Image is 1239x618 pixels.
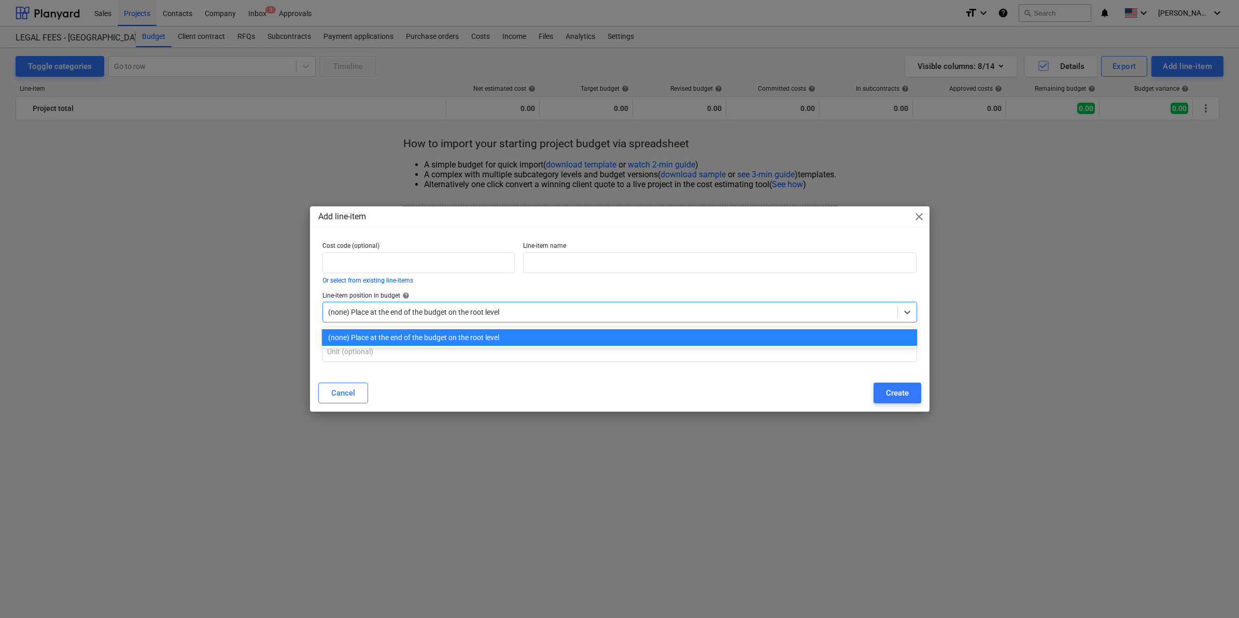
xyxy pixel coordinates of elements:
[322,329,917,346] div: (none) Place at the end of the budget on the root level
[874,383,921,403] button: Create
[1187,568,1239,618] iframe: Chat Widget
[1187,568,1239,618] div: Widget de chat
[913,210,925,223] span: close
[322,277,413,284] button: Or select from existing line-items
[318,383,368,403] button: Cancel
[400,292,410,299] span: help
[322,341,917,362] input: Unit (optional)
[322,292,917,300] div: Line-item position in budget
[886,386,909,400] div: Create
[523,242,917,252] p: Line-item name
[322,242,515,252] p: Cost code (optional)
[331,386,355,400] div: Cancel
[318,210,366,223] p: Add line-item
